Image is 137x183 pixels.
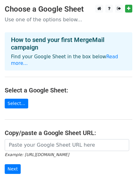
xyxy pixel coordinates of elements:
[5,5,132,14] h3: Choose a Google Sheet
[11,54,118,66] a: Read more...
[11,36,126,51] h4: How to send your first MergeMail campaign
[11,54,126,67] p: Find your Google Sheet in the box below
[5,16,132,23] p: Use one of the options below...
[5,86,132,94] h4: Select a Google Sheet:
[5,152,69,157] small: Example: [URL][DOMAIN_NAME]
[5,164,21,174] input: Next
[5,129,132,137] h4: Copy/paste a Google Sheet URL:
[5,99,28,108] a: Select...
[5,139,129,151] input: Paste your Google Sheet URL here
